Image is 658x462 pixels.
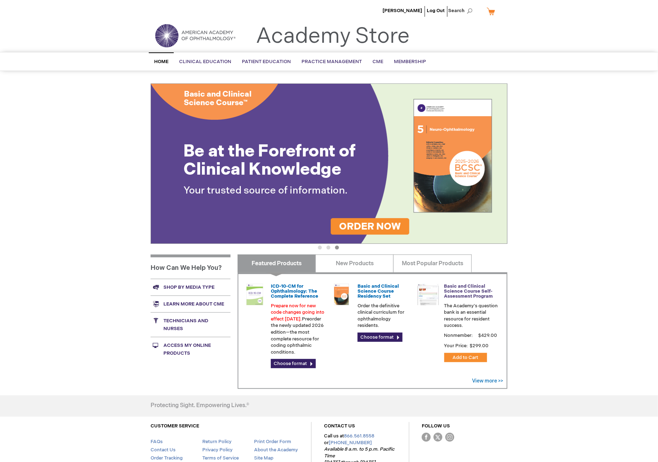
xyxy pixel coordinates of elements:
[358,283,399,299] a: Basic and Clinical Science Course Residency Set
[254,447,298,453] a: About the Academy
[202,455,239,461] a: Terms of Service
[244,284,265,305] img: 0120008u_42.png
[477,333,498,338] span: $429.00
[154,59,168,65] span: Home
[271,303,324,322] font: Prepare now for new code changes going into effect [DATE].
[444,303,498,329] p: The Academy's question bank is an essential resource for resident success.
[444,343,468,349] strong: Your Price:
[151,279,231,296] a: Shop by media type
[394,59,426,65] span: Membership
[335,246,339,250] button: 3 of 3
[151,402,249,409] h4: Protecting Sight. Empowering Lives.®
[344,433,374,439] a: 866.561.8558
[331,284,352,305] img: 02850963u_47.png
[151,455,183,461] a: Order Tracking
[151,447,176,453] a: Contact Us
[151,439,163,445] a: FAQs
[329,440,372,446] a: [PHONE_NUMBER]
[373,59,383,65] span: CME
[254,439,291,445] a: Print Order Form
[393,255,471,272] a: Most Popular Products
[179,59,231,65] span: Clinical Education
[151,255,231,279] h1: How Can We Help You?
[151,423,199,429] a: CUSTOMER SERVICE
[427,8,445,14] a: Log Out
[238,255,316,272] a: Featured Products
[434,433,442,442] img: Twitter
[202,447,233,453] a: Privacy Policy
[202,439,232,445] a: Return Policy
[448,4,475,18] span: Search
[271,303,325,356] p: Preorder the newly updated 2026 edition—the most complete resource for coding ophthalmic conditions.
[444,283,493,299] a: Basic and Clinical Science Course Self-Assessment Program
[472,378,503,384] a: View more >>
[469,343,490,349] span: $299.00
[271,283,318,299] a: ICD-10-CM for Ophthalmology: The Complete Reference
[151,296,231,312] a: Learn more about CME
[302,59,362,65] span: Practice Management
[453,355,479,360] span: Add to Cart
[327,246,330,250] button: 2 of 3
[318,246,322,250] button: 1 of 3
[445,433,454,442] img: instagram
[254,455,273,461] a: Site Map
[358,333,403,342] a: Choose format
[324,423,355,429] a: CONTACT US
[383,8,422,14] a: [PERSON_NAME]
[444,353,487,362] button: Add to Cart
[444,331,473,340] strong: Nonmember:
[271,359,316,368] a: Choose format
[417,284,439,305] img: bcscself_20.jpg
[242,59,291,65] span: Patient Education
[315,255,394,272] a: New Products
[422,423,450,429] a: FOLLOW US
[151,337,231,361] a: Access My Online Products
[151,312,231,337] a: Technicians and nurses
[358,303,412,329] p: Order the definitive clinical curriculum for ophthalmology residents.
[256,24,410,49] a: Academy Store
[422,433,431,442] img: Facebook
